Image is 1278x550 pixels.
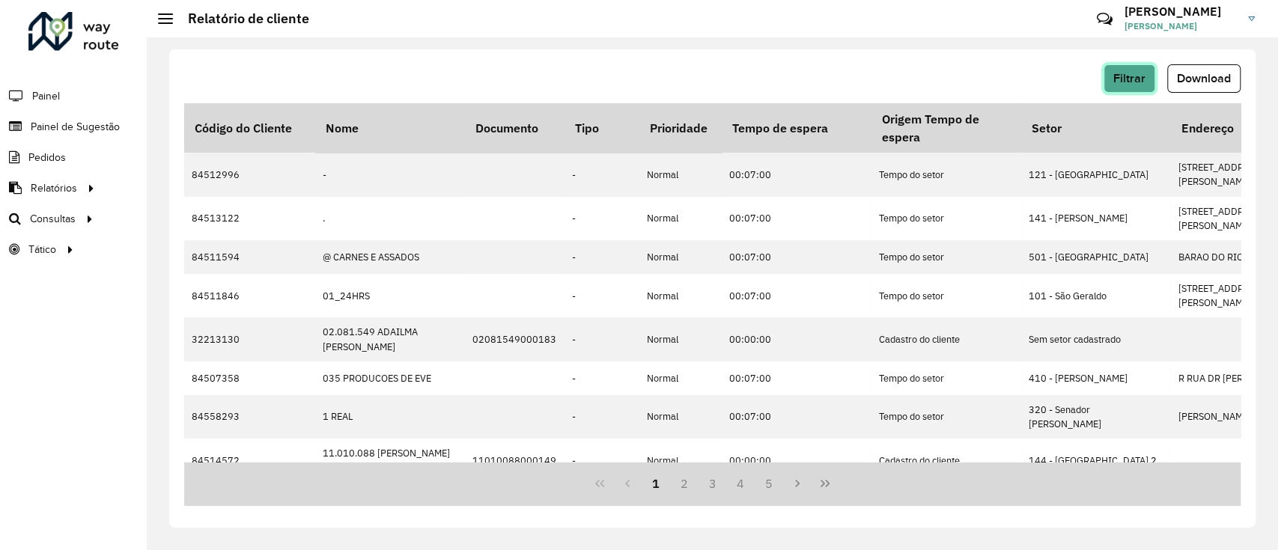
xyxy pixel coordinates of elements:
[1021,395,1171,439] td: 320 - Senador [PERSON_NAME]
[722,103,871,153] th: Tempo de espera
[726,469,755,498] button: 4
[30,211,76,227] span: Consultas
[1089,3,1121,35] a: Contato Rápido
[670,469,699,498] button: 2
[871,240,1021,274] td: Tempo do setor
[184,274,315,317] td: 84511846
[783,469,812,498] button: Next Page
[1125,4,1237,19] h3: [PERSON_NAME]
[1021,103,1171,153] th: Setor
[642,469,670,498] button: 1
[722,153,871,196] td: 00:07:00
[184,103,315,153] th: Código do Cliente
[565,361,639,395] td: -
[1177,72,1231,85] span: Download
[465,103,565,153] th: Documento
[755,469,783,498] button: 5
[811,469,839,498] button: Last Page
[315,153,465,196] td: -
[639,361,722,395] td: Normal
[28,150,66,165] span: Pedidos
[1021,240,1171,274] td: 501 - [GEOGRAPHIC_DATA]
[184,197,315,240] td: 84513122
[315,439,465,482] td: 11.010.088 [PERSON_NAME] [PERSON_NAME] AZEV
[315,361,465,395] td: 035 PRODUCOES DE EVE
[639,240,722,274] td: Normal
[722,274,871,317] td: 00:07:00
[722,197,871,240] td: 00:07:00
[871,103,1021,153] th: Origem Tempo de espera
[871,153,1021,196] td: Tempo do setor
[565,103,639,153] th: Tipo
[315,317,465,361] td: 02.081.549 ADAILMA [PERSON_NAME]
[184,395,315,439] td: 84558293
[1167,64,1241,93] button: Download
[722,439,871,482] td: 00:00:00
[565,317,639,361] td: -
[565,153,639,196] td: -
[1113,72,1145,85] span: Filtrar
[871,361,1021,395] td: Tempo do setor
[465,439,565,482] td: 11010088000149
[315,103,465,153] th: Nome
[871,197,1021,240] td: Tempo do setor
[871,439,1021,482] td: Cadastro do cliente
[28,242,56,257] span: Tático
[871,274,1021,317] td: Tempo do setor
[315,197,465,240] td: .
[315,240,465,274] td: @ CARNES E ASSADOS
[871,395,1021,439] td: Tempo do setor
[1021,439,1171,482] td: 144 - [GEOGRAPHIC_DATA] 2
[184,317,315,361] td: 32213130
[722,240,871,274] td: 00:07:00
[722,317,871,361] td: 00:00:00
[722,361,871,395] td: 00:07:00
[1021,197,1171,240] td: 141 - [PERSON_NAME]
[639,439,722,482] td: Normal
[639,395,722,439] td: Normal
[639,103,722,153] th: Prioridade
[565,240,639,274] td: -
[465,317,565,361] td: 02081549000183
[639,197,722,240] td: Normal
[639,317,722,361] td: Normal
[722,395,871,439] td: 00:07:00
[871,317,1021,361] td: Cadastro do cliente
[1021,153,1171,196] td: 121 - [GEOGRAPHIC_DATA]
[699,469,727,498] button: 3
[565,274,639,317] td: -
[639,153,722,196] td: Normal
[565,197,639,240] td: -
[1104,64,1155,93] button: Filtrar
[184,153,315,196] td: 84512996
[31,119,120,135] span: Painel de Sugestão
[1021,317,1171,361] td: Sem setor cadastrado
[173,10,309,27] h2: Relatório de cliente
[1021,274,1171,317] td: 101 - São Geraldo
[565,395,639,439] td: -
[565,439,639,482] td: -
[315,395,465,439] td: 1 REAL
[184,361,315,395] td: 84507358
[184,439,315,482] td: 84514572
[639,274,722,317] td: Normal
[184,240,315,274] td: 84511594
[31,180,77,196] span: Relatórios
[1125,19,1237,33] span: [PERSON_NAME]
[32,88,60,104] span: Painel
[315,274,465,317] td: 01_24HRS
[1021,361,1171,395] td: 410 - [PERSON_NAME]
